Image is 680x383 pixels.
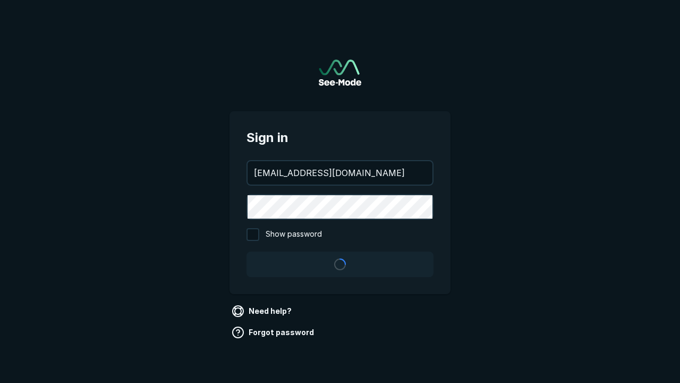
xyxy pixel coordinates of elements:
span: Sign in [246,128,433,147]
input: your@email.com [248,161,432,185]
span: Show password [266,228,322,241]
a: Forgot password [229,324,318,341]
a: Need help? [229,303,296,320]
a: Go to sign in [319,60,361,86]
img: See-Mode Logo [319,60,361,86]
